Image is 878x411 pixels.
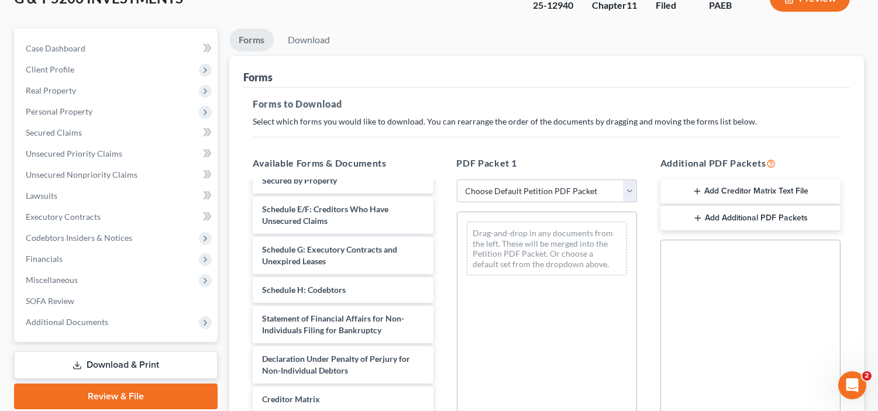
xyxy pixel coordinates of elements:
[16,206,218,227] a: Executory Contracts
[16,185,218,206] a: Lawsuits
[262,204,388,226] span: Schedule E/F: Creditors Who Have Unsecured Claims
[14,384,218,409] a: Review & File
[26,212,101,222] span: Executory Contracts
[26,254,63,264] span: Financials
[16,38,218,59] a: Case Dashboard
[278,29,339,51] a: Download
[262,394,320,404] span: Creditor Matrix
[26,275,78,285] span: Miscellaneous
[262,285,346,295] span: Schedule H: Codebtors
[253,116,841,127] p: Select which forms you would like to download. You can rearrange the order of the documents by dr...
[16,143,218,164] a: Unsecured Priority Claims
[262,164,408,185] span: Schedule D: Creditors Who Have Claims Secured by Property
[26,64,74,74] span: Client Profile
[253,97,841,111] h5: Forms to Download
[253,156,433,170] h5: Available Forms & Documents
[16,291,218,312] a: SOFA Review
[26,85,76,95] span: Real Property
[16,122,218,143] a: Secured Claims
[26,296,74,306] span: SOFA Review
[838,371,866,399] iframe: Intercom live chat
[262,354,410,375] span: Declaration Under Penalty of Perjury for Non-Individual Debtors
[26,127,82,137] span: Secured Claims
[660,206,841,230] button: Add Additional PDF Packets
[26,191,57,201] span: Lawsuits
[660,179,841,204] button: Add Creditor Matrix Text File
[229,29,274,51] a: Forms
[862,371,872,381] span: 2
[243,70,273,84] div: Forms
[16,164,218,185] a: Unsecured Nonpriority Claims
[457,156,637,170] h5: PDF Packet 1
[26,43,85,53] span: Case Dashboard
[26,170,137,179] span: Unsecured Nonpriority Claims
[26,148,122,158] span: Unsecured Priority Claims
[467,222,627,275] div: Drag-and-drop in any documents from the left. These will be merged into the Petition PDF Packet. ...
[26,233,132,243] span: Codebtors Insiders & Notices
[262,313,404,335] span: Statement of Financial Affairs for Non-Individuals Filing for Bankruptcy
[26,317,108,327] span: Additional Documents
[262,244,397,266] span: Schedule G: Executory Contracts and Unexpired Leases
[14,351,218,379] a: Download & Print
[26,106,92,116] span: Personal Property
[660,156,841,170] h5: Additional PDF Packets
